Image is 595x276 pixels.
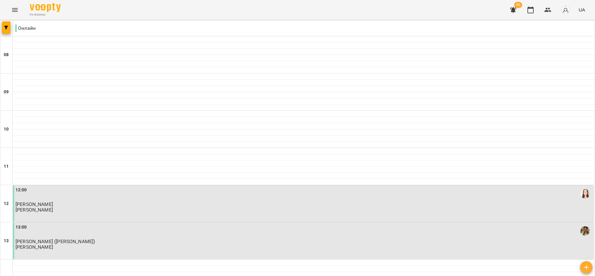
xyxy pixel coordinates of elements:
p: [PERSON_NAME] [15,244,53,250]
h6: 13 [4,238,9,244]
span: [PERSON_NAME] ([PERSON_NAME]) [15,238,95,244]
span: UA [579,7,585,13]
span: 46 [514,2,522,8]
button: UA [576,4,588,16]
button: Menu [7,2,22,17]
span: For Business [30,13,61,17]
h6: 09 [4,89,9,96]
span: [PERSON_NAME] [15,201,53,207]
label: 13:00 [15,224,27,231]
img: Клещевнікова Анна Анатоліївна [580,189,590,198]
img: Назаренко Катерина Андріївна [580,226,590,236]
label: 12:00 [15,187,27,194]
img: Voopty Logo [30,3,61,12]
h6: 11 [4,163,9,170]
p: Онлайн [15,24,36,32]
button: Створити урок [580,261,593,274]
p: [PERSON_NAME] [15,207,53,212]
img: avatar_s.png [561,6,570,14]
h6: 08 [4,51,9,58]
h6: 12 [4,200,9,207]
h6: 10 [4,126,9,133]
